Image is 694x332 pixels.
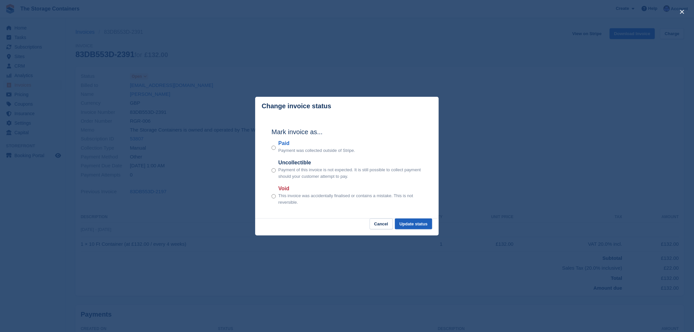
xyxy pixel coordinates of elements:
[278,159,422,167] label: Uncollectible
[278,185,422,193] label: Void
[278,139,355,147] label: Paid
[278,193,422,205] p: This invoice was accidentally finalised or contains a mistake. This is not reversible.
[395,218,432,229] button: Update status
[262,102,331,110] p: Change invoice status
[370,218,393,229] button: Cancel
[677,7,687,17] button: close
[278,167,422,179] p: Payment of this invoice is not expected. It is still possible to collect payment should your cust...
[272,127,422,137] h2: Mark invoice as...
[278,147,355,154] p: Payment was collected outside of Stripe.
